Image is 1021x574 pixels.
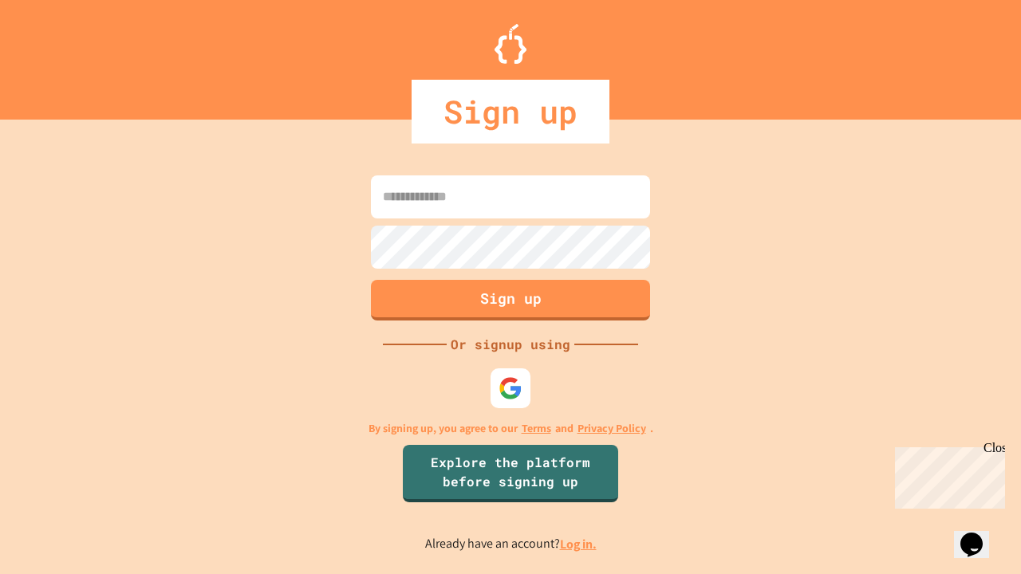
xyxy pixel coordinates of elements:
[369,420,653,437] p: By signing up, you agree to our and .
[425,534,597,554] p: Already have an account?
[889,441,1005,509] iframe: chat widget
[499,376,522,400] img: google-icon.svg
[412,80,609,143] div: Sign up
[578,420,646,437] a: Privacy Policy
[954,510,1005,558] iframe: chat widget
[447,335,574,354] div: Or signup using
[522,420,551,437] a: Terms
[560,536,597,552] a: Log in.
[6,6,110,101] div: Chat with us now!Close
[495,24,526,64] img: Logo.svg
[403,445,618,502] a: Explore the platform before signing up
[371,280,650,320] button: Sign up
